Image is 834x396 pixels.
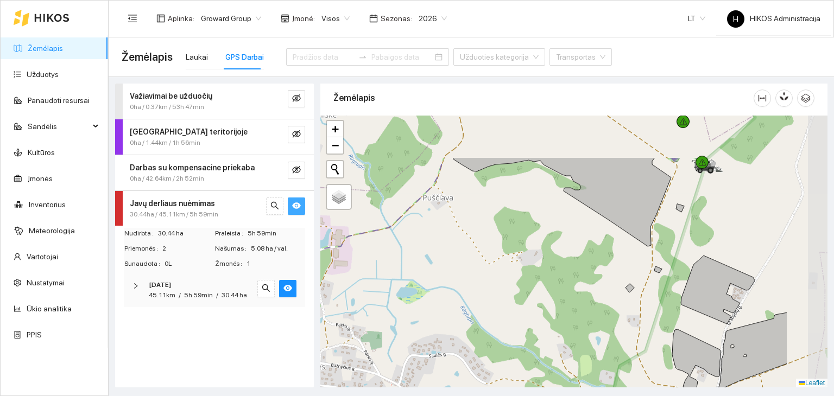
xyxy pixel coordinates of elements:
span: / [216,291,218,299]
span: − [332,138,339,152]
strong: Darbas su kompensacine priekaba [130,163,255,172]
a: Zoom out [327,137,343,154]
div: Žemėlapis [333,82,754,113]
span: 2 [162,244,214,254]
span: 30.44ha / 45.11km / 5h 59min [130,209,218,220]
span: search [270,201,279,212]
span: shop [281,14,289,23]
a: Įmonės [28,174,53,183]
span: to [358,53,367,61]
strong: [DATE] [149,281,171,289]
span: Aplinka : [168,12,194,24]
input: Pradžios data [293,51,354,63]
strong: Javų derliaus nuėmimas [130,199,215,208]
span: right [132,283,139,289]
span: 0L [165,259,214,269]
div: Javų derliaus nuėmimas30.44ha / 45.11km / 5h 59minsearcheye [115,191,314,226]
a: Zoom in [327,121,343,137]
span: 30.44 ha [222,291,247,299]
span: Priemonės [124,244,162,254]
a: Leaflet [799,379,825,387]
span: 0ha / 0.37km / 53h 47min [130,102,204,112]
a: Vartotojai [27,252,58,261]
span: 45.11km [149,291,175,299]
span: Visos [321,10,350,27]
button: eye-invisible [288,162,305,179]
span: column-width [754,94,770,103]
button: eye [288,197,305,215]
button: search [266,197,283,215]
a: PPIS [27,330,42,339]
span: eye-invisible [292,94,301,104]
span: eye-invisible [292,165,301,176]
span: 5.08 ha / val. [251,244,305,254]
span: Našumas [215,244,251,254]
a: Ūkio analitika [27,304,72,313]
div: Važiavimai be užduočių0ha / 0.37km / 53h 47mineye-invisible [115,84,314,119]
span: LT [688,10,705,27]
button: menu-fold [122,8,143,29]
button: search [257,280,275,297]
a: Kultūros [28,148,55,157]
span: search [262,284,270,294]
a: Meteorologija [29,226,75,235]
a: Užduotys [27,70,59,79]
span: eye-invisible [292,130,301,140]
span: eye [292,201,301,212]
span: Groward Group [201,10,261,27]
div: [GEOGRAPHIC_DATA] teritorijoje0ha / 1.44km / 1h 56mineye-invisible [115,119,314,155]
span: + [332,122,339,136]
span: eye [283,284,292,294]
span: calendar [369,14,378,23]
a: Nustatymai [27,278,65,287]
span: Sezonas : [381,12,412,24]
span: Sunaudota [124,259,165,269]
button: eye-invisible [288,90,305,107]
span: HIKOS Administracija [727,14,820,23]
span: layout [156,14,165,23]
a: Žemėlapis [28,44,63,53]
div: GPS Darbai [225,51,264,63]
span: H [733,10,738,28]
div: [DATE]45.11km/5h 59min/30.44 hasearcheye [124,273,305,307]
strong: [GEOGRAPHIC_DATA] teritorijoje [130,127,248,136]
a: Inventorius [29,200,66,209]
button: Initiate a new search [327,161,343,177]
span: 2026 [419,10,447,27]
button: column-width [754,90,771,107]
input: Pabaigos data [371,51,433,63]
span: Žemėlapis [122,48,173,66]
span: 1 [247,259,305,269]
button: eye-invisible [288,126,305,143]
button: eye [279,280,296,297]
span: Įmonė : [292,12,315,24]
a: Panaudoti resursai [28,96,90,105]
div: Laukai [186,51,208,63]
span: Sandėlis [28,116,90,137]
span: 5h 59min [248,228,305,239]
span: Žmonės [215,259,247,269]
span: menu-fold [128,14,137,23]
span: 0ha / 42.64km / 2h 52min [130,174,204,184]
span: 30.44 ha [158,228,214,239]
span: swap-right [358,53,367,61]
span: 5h 59min [184,291,213,299]
div: Darbas su kompensacine priekaba0ha / 42.64km / 2h 52mineye-invisible [115,155,314,190]
span: Nudirbta [124,228,158,239]
span: 0ha / 1.44km / 1h 56min [130,138,200,148]
span: Praleista [215,228,248,239]
a: Layers [327,185,351,209]
span: / [179,291,181,299]
strong: Važiavimai be užduočių [130,92,212,100]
